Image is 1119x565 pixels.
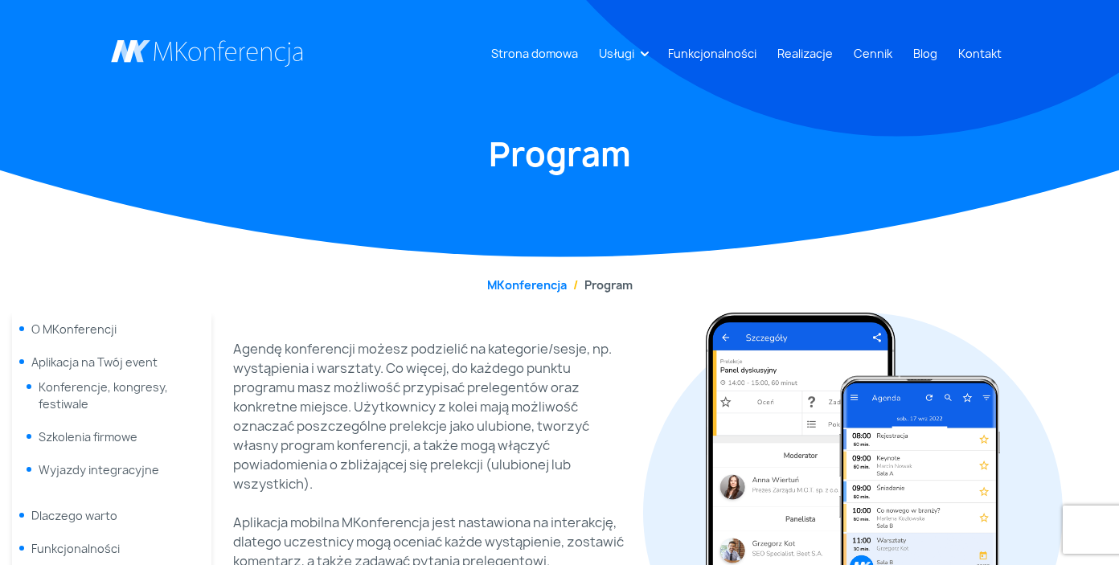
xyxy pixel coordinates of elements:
[592,39,641,68] a: Usługi
[567,276,633,293] li: Program
[662,39,763,68] a: Funkcjonalności
[31,541,120,556] a: Funkcjonalności
[771,39,839,68] a: Realizacje
[39,379,168,411] a: Konferencje, kongresy, festiwale
[233,339,633,493] p: Agendę konferencji możesz podzielić na kategorie/sesje, np. wystąpienia i warsztaty. Co więcej, d...
[31,321,117,337] a: O MKonferencji
[952,39,1008,68] a: Kontakt
[847,39,899,68] a: Cennik
[487,277,567,293] a: MKonferencja
[39,462,159,477] a: Wyjazdy integracyjne
[485,39,584,68] a: Strona domowa
[111,276,1008,293] nav: breadcrumb
[31,354,158,370] span: Aplikacja na Twój event
[111,133,1008,176] h1: Program
[39,429,137,444] a: Szkolenia firmowe
[907,39,944,68] a: Blog
[31,508,117,523] a: Dlaczego warto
